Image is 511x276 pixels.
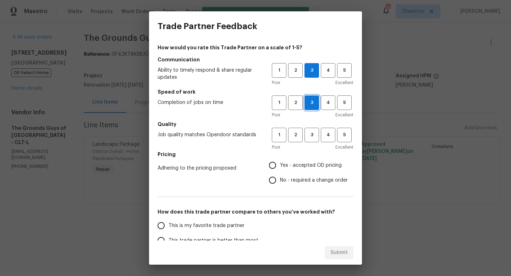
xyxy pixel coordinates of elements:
[289,131,302,139] span: 2
[305,66,319,74] span: 3
[335,79,353,86] span: Excellent
[158,165,258,172] span: Adhering to the pricing proposed
[158,88,353,95] h5: Speed of work
[335,144,353,151] span: Excellent
[158,121,353,128] h5: Quality
[272,63,286,78] button: 1
[169,222,244,230] span: This is my favorite trade partner
[288,128,303,142] button: 2
[272,79,280,86] span: Poor
[272,128,286,142] button: 1
[304,63,319,78] button: 3
[288,95,303,110] button: 2
[322,66,335,74] span: 4
[158,67,260,81] span: Ability to timely respond & share regular updates
[322,99,335,107] span: 4
[304,95,319,110] button: 3
[269,158,353,188] div: Pricing
[337,128,352,142] button: 5
[273,99,286,107] span: 1
[158,56,353,63] h5: Communication
[289,99,302,107] span: 2
[158,21,257,31] h3: Trade Partner Feedback
[321,95,335,110] button: 4
[304,128,319,142] button: 3
[337,63,352,78] button: 5
[273,131,286,139] span: 1
[272,111,280,118] span: Poor
[335,111,353,118] span: Excellent
[338,99,351,107] span: 5
[321,63,335,78] button: 4
[158,131,260,138] span: Job quality matches Opendoor standards
[288,63,303,78] button: 2
[337,95,352,110] button: 5
[322,131,335,139] span: 4
[305,131,318,139] span: 3
[169,237,258,244] span: This trade partner is better than most
[158,151,353,158] h5: Pricing
[272,144,280,151] span: Poor
[273,66,286,74] span: 1
[158,44,353,51] h4: How would you rate this Trade Partner on a scale of 1-5?
[305,99,319,107] span: 3
[280,162,342,169] span: Yes - accepted OD pricing
[338,131,351,139] span: 5
[158,99,260,106] span: Completion of jobs on time
[158,208,353,215] h5: How does this trade partner compare to others you’ve worked with?
[280,177,348,184] span: No - required a change order
[338,66,351,74] span: 5
[321,128,335,142] button: 4
[289,66,302,74] span: 2
[272,95,286,110] button: 1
